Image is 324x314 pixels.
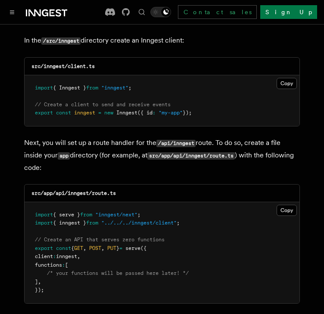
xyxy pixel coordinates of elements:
span: const [56,110,71,116]
span: "inngest/next" [95,212,137,218]
span: , [83,245,86,251]
span: serve [125,245,140,251]
span: import [35,85,53,91]
code: /src/inngest [41,37,81,45]
span: GET [74,245,83,251]
span: }); [183,110,192,116]
p: In the directory create an Inngest client: [24,34,300,47]
span: = [98,110,101,116]
span: from [80,212,92,218]
button: Copy [277,205,297,216]
span: { inngest } [53,220,86,226]
span: from [86,85,98,91]
code: src/inngest/client.ts [31,63,95,69]
span: POST [89,245,101,251]
span: ; [177,220,180,226]
span: : [153,110,156,116]
button: Toggle dark mode [150,7,171,17]
span: const [56,245,71,251]
code: /api/inngest [156,140,196,147]
span: "my-app" [159,110,183,116]
span: }); [35,287,44,293]
button: Toggle navigation [7,7,17,17]
span: /* your functions will be passed here later! */ [47,270,189,276]
span: "inngest" [101,85,128,91]
span: = [119,245,122,251]
span: inngest [56,253,77,259]
button: Find something... [137,7,147,17]
span: new [104,110,113,116]
span: client [35,253,53,259]
span: ; [128,85,131,91]
span: { Inngest } [53,85,86,91]
span: , [77,253,80,259]
p: Next, you will set up a route handler for the route. To do so, create a file inside your director... [24,137,300,174]
span: : [53,253,56,259]
span: export [35,110,53,116]
span: ({ id [137,110,153,116]
span: import [35,212,53,218]
code: app [58,152,70,160]
a: Sign Up [260,5,317,19]
span: from [86,220,98,226]
span: // Create an API that serves zero functions [35,237,165,243]
span: ] [35,279,38,285]
span: , [38,279,41,285]
span: functions [35,262,62,268]
span: , [101,245,104,251]
a: Contact sales [178,5,257,19]
button: Copy [277,78,297,89]
span: ({ [140,245,146,251]
span: "../../../inngest/client" [101,220,177,226]
code: src/app/api/inngest/route.ts [31,190,116,196]
span: ; [137,212,140,218]
span: import [35,220,53,226]
span: PUT [107,245,116,251]
span: } [116,245,119,251]
span: Inngest [116,110,137,116]
code: src/app/api/inngest/route.ts [147,152,235,160]
span: { [71,245,74,251]
span: [ [65,262,68,268]
span: inngest [74,110,95,116]
span: { serve } [53,212,80,218]
span: export [35,245,53,251]
span: // Create a client to send and receive events [35,102,171,108]
span: : [62,262,65,268]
